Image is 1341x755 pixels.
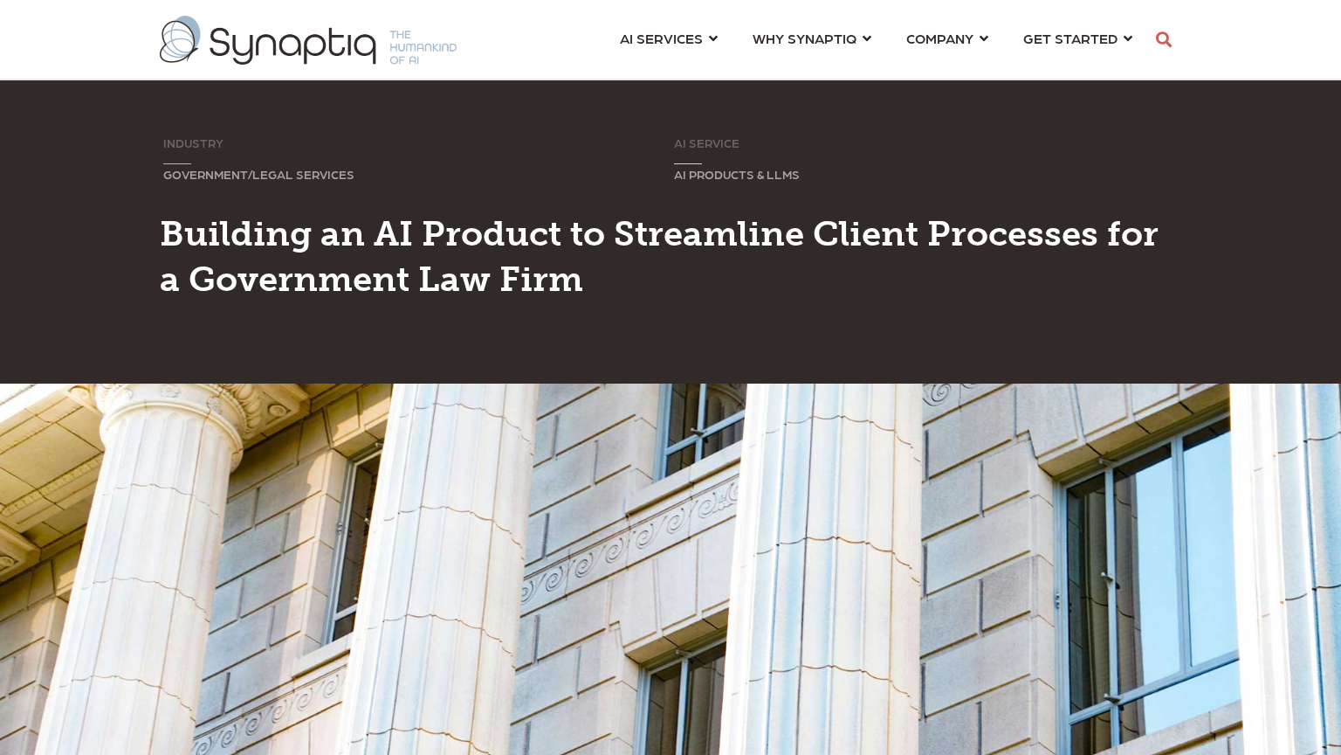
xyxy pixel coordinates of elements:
span: COMPANY [906,26,973,50]
img: synaptiq logo-2 [160,16,457,65]
span: WHY SYNAPTIQ [753,26,856,50]
span: GET STARTED [1023,26,1117,50]
span: AI SERVICES [620,26,703,50]
span: AI PRODUCTS & LLMS [674,167,800,181]
a: GET STARTED [1023,22,1132,54]
a: COMPANY [906,22,988,54]
nav: menu [602,9,1150,72]
a: WHY SYNAPTIQ [753,22,871,54]
svg: Sorry, your browser does not support inline SVG. [163,163,191,165]
span: Building an AI Product to Streamline Client Processes for a Government Law Firm [160,212,1159,300]
span: GOVERNMENT/LEGAL SERVICES [163,167,354,181]
span: AI SERVICE [674,135,739,149]
a: AI SERVICES [620,22,718,54]
span: INDUSTRY [163,135,223,149]
svg: Sorry, your browser does not support inline SVG. [674,163,702,165]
